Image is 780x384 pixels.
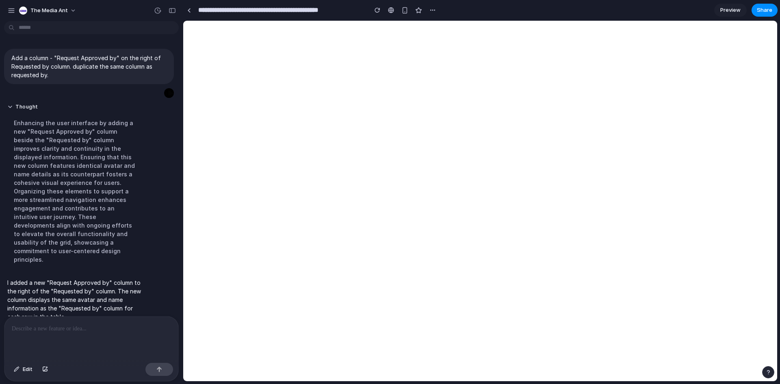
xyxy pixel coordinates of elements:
button: The Media Ant [16,4,80,17]
p: Add a column - "Request Approved by" on the right of Requested by column. duplicate the same colu... [11,54,167,79]
span: Edit [23,365,32,373]
div: Enhancing the user interface by adding a new "Request Approved by" column beside the "Requested b... [7,114,143,269]
span: Share [757,6,772,14]
span: Preview [720,6,741,14]
span: The Media Ant [30,7,68,15]
button: Edit [10,363,37,376]
p: I added a new "Request Approved by" column to the right of the "Requested by" column. The new col... [7,278,143,321]
a: Preview [714,4,747,17]
button: Share [752,4,778,17]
